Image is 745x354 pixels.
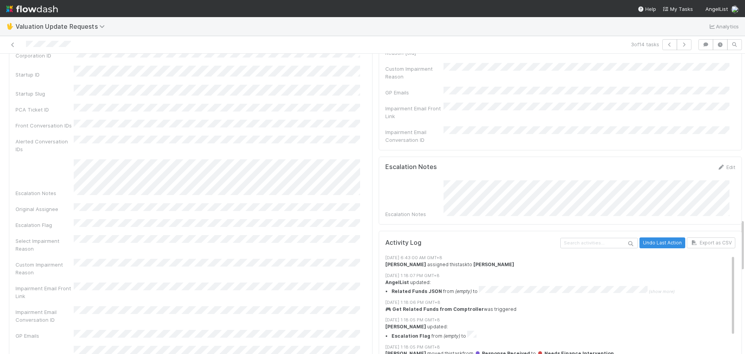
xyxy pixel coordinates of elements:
span: AngelList [705,6,728,12]
div: Escalation Flag [16,221,74,229]
img: avatar_9ff82f50-05c7-4c71-8fc6-9a2e070af8b5.png [731,5,739,13]
div: Escalation Notes [385,210,444,218]
strong: 🎮 Get Related Funds from Comptroller [385,306,484,312]
div: Custom Impairment Reason [385,65,444,80]
div: Startup ID [16,71,74,78]
strong: Escalation Flag [392,333,430,339]
div: assigned this task to [385,261,742,268]
div: Front Conversation IDs [16,122,74,129]
div: Alerted Conversation IDs [16,138,74,153]
a: My Tasks [662,5,693,13]
input: Search activities... [560,238,638,248]
div: [DATE] 1:18:05 PM GMT+8 [385,317,742,323]
div: PCA Ticket ID [16,106,74,113]
div: Original Assignee [16,205,74,213]
div: Corporation ID [16,52,74,59]
div: Escalation Notes [16,189,74,197]
div: Impairment Email Conversation ID [385,128,444,144]
div: [DATE] 1:18:06 PM GMT+8 [385,299,742,306]
span: 🖖 [6,23,14,30]
li: from to [392,331,742,340]
div: Impairment Email Front Link [385,105,444,120]
summary: Related Funds JSON from (empty) to (show more) [392,286,742,295]
span: Valuation Update Requests [16,23,109,30]
span: My Tasks [662,6,693,12]
div: Impairment Email Front Link [16,284,74,300]
div: Custom Impairment Reason [16,261,74,276]
div: updated: [385,279,742,295]
div: Startup Slug [16,90,74,98]
div: updated: [385,323,742,340]
span: 3 of 14 tasks [631,40,659,48]
strong: [PERSON_NAME] [385,324,426,330]
div: GP Emails [385,89,444,96]
div: Impairment Email Conversation ID [16,308,74,324]
em: (empty) [455,288,472,294]
a: Edit [717,164,735,170]
div: [DATE] 6:43:00 AM GMT+8 [385,255,742,261]
button: Undo Last Action [639,237,685,248]
div: GP Emails [16,332,74,340]
div: was triggered [385,306,742,313]
h5: Activity Log [385,239,559,247]
em: (empty) [444,333,460,339]
div: Help [638,5,656,13]
div: [DATE] 1:18:07 PM GMT+8 [385,272,742,279]
h5: Escalation Notes [385,163,437,171]
a: Analytics [708,22,739,31]
button: Export as CSV [687,237,735,248]
strong: AngelList [385,279,409,285]
strong: [PERSON_NAME] [473,262,514,267]
div: Select Impairment Reason [16,237,74,253]
div: [DATE] 1:18:05 PM GMT+8 [385,344,742,351]
strong: Related Funds JSON [392,288,442,294]
span: (show more) [649,289,675,294]
strong: [PERSON_NAME] [385,262,426,267]
img: logo-inverted-e16ddd16eac7371096b0.svg [6,2,58,16]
